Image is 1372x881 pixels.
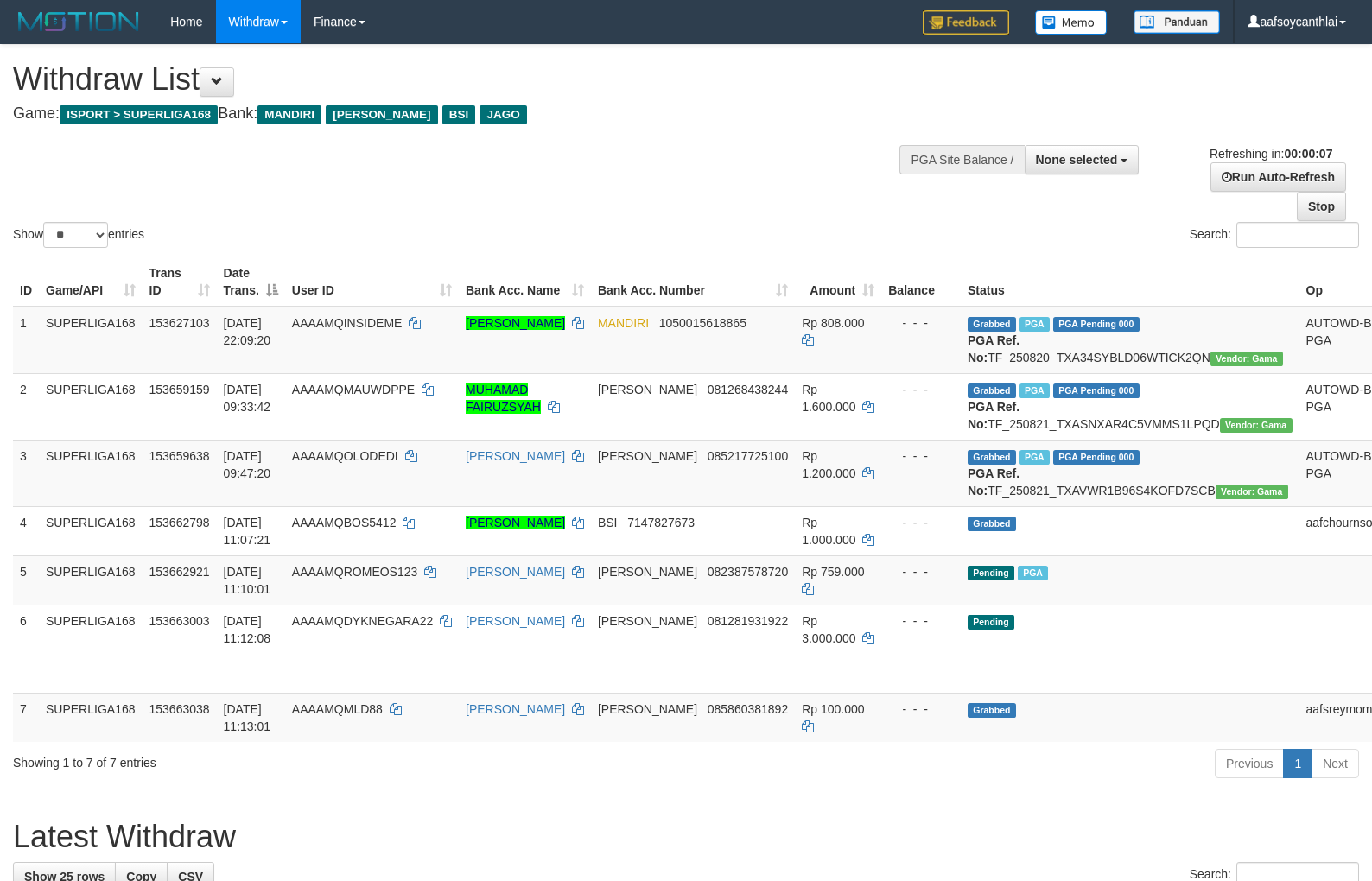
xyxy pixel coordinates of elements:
[224,383,271,414] span: [DATE] 09:33:42
[888,612,954,630] div: - - -
[39,506,143,555] td: SUPERLIGA168
[802,565,864,579] span: Rp 759.000
[1190,222,1359,248] label: Search:
[802,614,855,645] span: Rp 3.000.000
[888,381,954,398] div: - - -
[39,693,143,742] td: SUPERLIGA168
[659,316,746,330] span: Copy 1050015618865 to clipboard
[1019,317,1050,332] span: Marked by aafsoycanthlai
[802,449,855,480] span: Rp 1.200.000
[802,516,855,547] span: Rp 1.000.000
[292,516,397,529] span: AAAAMQBOS5412
[149,702,210,716] span: 153663038
[1283,749,1312,778] a: 1
[1216,485,1288,499] span: Vendor URL: https://trx31.1velocity.biz
[968,317,1016,332] span: Grabbed
[968,566,1014,580] span: Pending
[1134,10,1220,34] img: panduan.png
[968,383,1016,398] span: Grabbed
[968,466,1019,498] b: PGA Ref. No:
[459,257,591,307] th: Bank Acc. Name: activate to sort column ascending
[466,702,565,716] a: [PERSON_NAME]
[1053,383,1140,398] span: PGA Pending
[1019,383,1050,398] span: Marked by aafchoeunmanni
[802,383,855,414] span: Rp 1.600.000
[1036,153,1118,167] span: None selected
[961,440,1299,506] td: TF_250821_TXAVWR1B96S4KOFD7SCB
[13,820,1359,854] h1: Latest Withdraw
[466,565,565,579] a: [PERSON_NAME]
[598,565,697,579] span: [PERSON_NAME]
[13,307,39,374] td: 1
[466,614,565,628] a: [PERSON_NAME]
[292,614,433,628] span: AAAAMQDYKNEGARA22
[292,702,383,716] span: AAAAMQMLD88
[968,615,1014,630] span: Pending
[1312,749,1359,778] a: Next
[888,514,954,531] div: - - -
[466,449,565,463] a: [PERSON_NAME]
[1215,749,1284,778] a: Previous
[888,447,954,465] div: - - -
[39,373,143,440] td: SUPERLIGA168
[13,693,39,742] td: 7
[1018,566,1048,580] span: Marked by aafchoeunmanni
[598,516,618,529] span: BSI
[708,565,788,579] span: Copy 082387578720 to clipboard
[326,105,437,124] span: [PERSON_NAME]
[968,517,1016,531] span: Grabbed
[1019,450,1050,465] span: Marked by aafnonsreyleab
[598,316,649,330] span: MANDIRI
[881,257,961,307] th: Balance
[224,614,271,645] span: [DATE] 11:12:08
[923,10,1009,35] img: Feedback.jpg
[888,314,954,332] div: - - -
[1035,10,1108,35] img: Button%20Memo.svg
[13,440,39,506] td: 3
[591,257,795,307] th: Bank Acc. Number: activate to sort column ascending
[627,516,695,529] span: Copy 7147827673 to clipboard
[708,702,788,716] span: Copy 085860381892 to clipboard
[13,105,898,123] h4: Game: Bank:
[149,614,210,628] span: 153663003
[968,703,1016,718] span: Grabbed
[149,383,210,396] span: 153659159
[143,257,217,307] th: Trans ID: activate to sort column ascending
[961,373,1299,440] td: TF_250821_TXASNXAR4C5VMMS1LPQD
[149,449,210,463] span: 153659638
[257,105,321,124] span: MANDIRI
[961,257,1299,307] th: Status
[480,105,526,124] span: JAGO
[1236,222,1359,248] input: Search:
[1053,450,1140,465] span: PGA Pending
[708,449,788,463] span: Copy 085217725100 to clipboard
[39,257,143,307] th: Game/API: activate to sort column ascending
[224,565,271,596] span: [DATE] 11:10:01
[708,614,788,628] span: Copy 081281931922 to clipboard
[39,555,143,605] td: SUPERLIGA168
[292,449,398,463] span: AAAAMQOLODEDI
[224,702,271,733] span: [DATE] 11:13:01
[13,373,39,440] td: 2
[961,307,1299,374] td: TF_250820_TXA34SYBLD06WTICK2QN
[795,257,881,307] th: Amount: activate to sort column ascending
[466,383,541,414] a: MUHAMAD FAIRUZSYAH
[1220,418,1293,433] span: Vendor URL: https://trx31.1velocity.biz
[1025,145,1140,174] button: None selected
[13,222,144,248] label: Show entries
[13,257,39,307] th: ID
[968,450,1016,465] span: Grabbed
[292,565,418,579] span: AAAAMQROMEOS123
[1210,162,1346,192] a: Run Auto-Refresh
[217,257,285,307] th: Date Trans.: activate to sort column descending
[149,516,210,529] span: 153662798
[1053,317,1140,332] span: PGA Pending
[149,316,210,330] span: 153627103
[60,105,218,124] span: ISPORT > SUPERLIGA168
[13,506,39,555] td: 4
[39,605,143,693] td: SUPERLIGA168
[224,449,271,480] span: [DATE] 09:47:20
[708,383,788,396] span: Copy 081268438244 to clipboard
[442,105,476,124] span: BSI
[968,400,1019,431] b: PGA Ref. No:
